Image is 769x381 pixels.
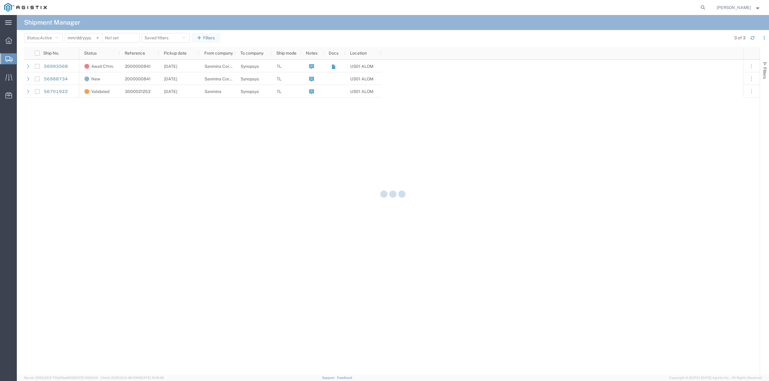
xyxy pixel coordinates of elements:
[4,3,47,12] img: logo
[140,376,164,379] span: [DATE] 10:16:38
[24,376,98,379] span: Server: 2025.20.0-710e05ee653
[669,375,762,380] span: Copyright © [DATE]-[DATE] Agistix Inc., All Rights Reserved
[717,4,751,11] span: Lisa Phan
[74,376,98,379] span: [DATE] 09:51:04
[716,4,761,11] button: [PERSON_NAME]
[322,376,337,379] a: Support
[337,376,352,379] a: Feedback
[101,376,164,379] span: Client: 2025.20.0-8b113f4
